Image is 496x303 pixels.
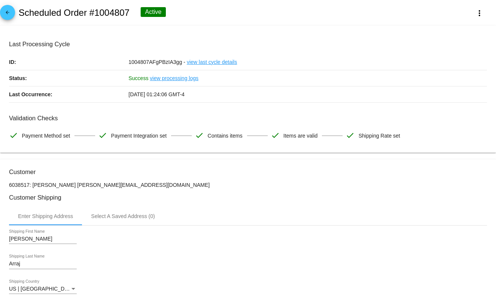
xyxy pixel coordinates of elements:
mat-icon: check [195,131,204,140]
h2: Scheduled Order #1004807 [18,8,129,18]
mat-select: Shipping Country [9,286,77,292]
input: Shipping Last Name [9,261,77,267]
span: Payment Method set [22,128,70,144]
span: Success [129,75,149,81]
p: ID: [9,54,129,70]
span: US | [GEOGRAPHIC_DATA] [9,286,76,292]
mat-icon: arrow_back [3,10,12,19]
p: Status: [9,70,129,86]
span: Payment Integration set [111,128,167,144]
a: view processing logs [150,70,199,86]
a: view last cycle details [187,54,237,70]
span: Shipping Rate set [358,128,400,144]
mat-icon: check [346,131,355,140]
span: Contains items [208,128,243,144]
div: Select A Saved Address (0) [91,213,155,219]
mat-icon: check [98,131,107,140]
div: Enter Shipping Address [18,213,73,219]
p: Last Occurrence: [9,86,129,102]
h3: Last Processing Cycle [9,41,487,48]
mat-icon: check [9,131,18,140]
span: [DATE] 01:24:06 GMT-4 [129,91,185,97]
h3: Customer Shipping [9,194,487,201]
span: 1004807AFgPBzIA3gg - [129,59,185,65]
h3: Validation Checks [9,115,487,122]
input: Shipping First Name [9,236,77,242]
p: 6038517: [PERSON_NAME] [PERSON_NAME][EMAIL_ADDRESS][DOMAIN_NAME] [9,182,487,188]
div: Active [141,7,166,17]
mat-icon: more_vert [475,9,484,18]
span: Items are valid [284,128,318,144]
h3: Customer [9,168,487,176]
mat-icon: check [271,131,280,140]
